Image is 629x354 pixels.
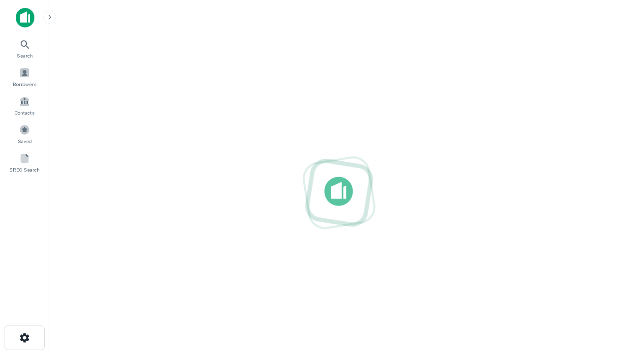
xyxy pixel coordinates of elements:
span: Search [17,52,33,59]
span: Saved [18,137,32,145]
span: Borrowers [13,80,36,88]
a: Search [3,35,46,61]
iframe: Chat Widget [580,244,629,291]
img: capitalize-icon.png [16,8,34,28]
a: Contacts [3,92,46,118]
span: SREO Search [9,166,40,174]
a: Saved [3,120,46,147]
a: SREO Search [3,149,46,176]
a: Borrowers [3,63,46,90]
span: Contacts [15,109,34,117]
